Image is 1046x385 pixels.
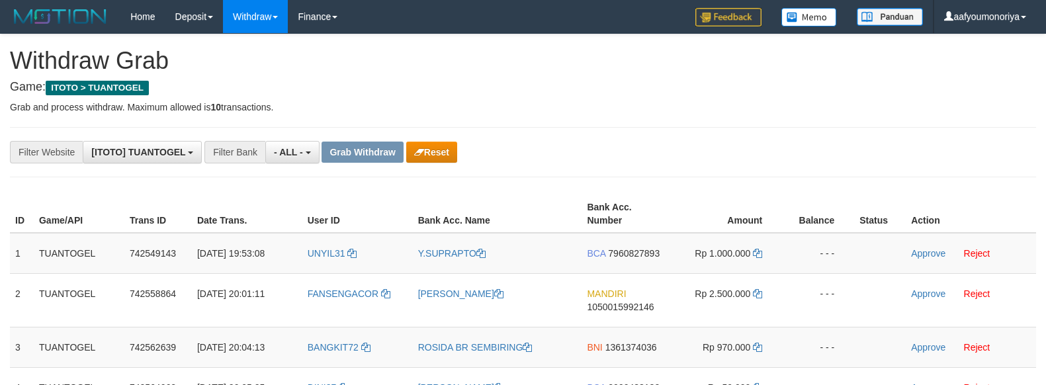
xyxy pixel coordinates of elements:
span: Rp 1.000.000 [695,248,750,259]
span: [ITOTO] TUANTOGEL [91,147,185,157]
th: Game/API [34,195,124,233]
span: MANDIRI [587,288,626,299]
strong: 10 [210,102,221,112]
th: ID [10,195,34,233]
th: Status [854,195,906,233]
img: Button%20Memo.svg [781,8,837,26]
th: Balance [782,195,854,233]
span: - ALL - [274,147,303,157]
a: Copy 2500000 to clipboard [753,288,762,299]
a: UNYIL31 [308,248,357,259]
a: Copy 970000 to clipboard [753,342,762,353]
a: BANGKIT72 [308,342,370,353]
a: Reject [964,248,990,259]
th: Bank Acc. Name [413,195,582,233]
p: Grab and process withdraw. Maximum allowed is transactions. [10,101,1036,114]
span: FANSENGACOR [308,288,378,299]
th: Action [906,195,1036,233]
a: Copy 1000000 to clipboard [753,248,762,259]
a: Approve [911,248,945,259]
h1: Withdraw Grab [10,48,1036,74]
td: 3 [10,327,34,367]
a: Reject [964,288,990,299]
span: [DATE] 20:04:13 [197,342,265,353]
span: 742549143 [130,248,176,259]
span: BCA [587,248,605,259]
td: 2 [10,273,34,327]
button: Grab Withdraw [322,142,403,163]
span: [DATE] 19:53:08 [197,248,265,259]
span: 742562639 [130,342,176,353]
a: Approve [911,342,945,353]
span: BNI [587,342,602,353]
span: UNYIL31 [308,248,345,259]
span: Copy 7960827893 to clipboard [608,248,660,259]
button: - ALL - [265,141,319,163]
div: Filter Bank [204,141,265,163]
a: Y.SUPRAPTO [418,248,486,259]
span: Rp 2.500.000 [695,288,750,299]
a: Reject [964,342,990,353]
td: - - - [782,327,854,367]
span: ITOTO > TUANTOGEL [46,81,149,95]
span: Copy 1361374036 to clipboard [605,342,657,353]
img: Feedback.jpg [695,8,762,26]
a: Approve [911,288,945,299]
th: Bank Acc. Number [582,195,674,233]
h4: Game: [10,81,1036,94]
button: Reset [406,142,457,163]
span: [DATE] 20:01:11 [197,288,265,299]
th: Trans ID [124,195,192,233]
td: TUANTOGEL [34,273,124,327]
td: - - - [782,233,854,274]
button: [ITOTO] TUANTOGEL [83,141,202,163]
img: MOTION_logo.png [10,7,110,26]
span: BANGKIT72 [308,342,359,353]
td: TUANTOGEL [34,233,124,274]
a: ROSIDA BR SEMBIRING [418,342,533,353]
span: Copy 1050015992146 to clipboard [587,302,654,312]
th: Amount [674,195,782,233]
a: [PERSON_NAME] [418,288,503,299]
div: Filter Website [10,141,83,163]
a: FANSENGACOR [308,288,390,299]
span: 742558864 [130,288,176,299]
span: Rp 970.000 [703,342,750,353]
td: 1 [10,233,34,274]
img: panduan.png [857,8,923,26]
td: - - - [782,273,854,327]
th: Date Trans. [192,195,302,233]
th: User ID [302,195,413,233]
td: TUANTOGEL [34,327,124,367]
